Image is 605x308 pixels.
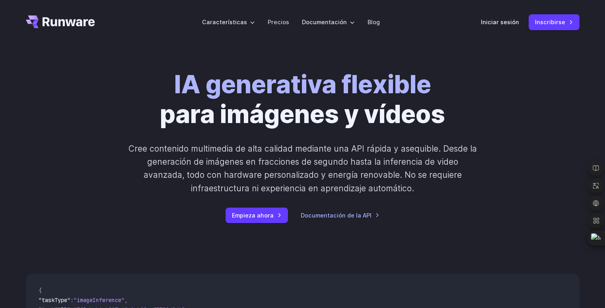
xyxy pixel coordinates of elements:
[128,144,477,193] font: Cree contenido multimedia de alta calidad mediante una API rápida y asequible. Desde la generació...
[74,296,125,304] span: "imageInference"
[26,15,95,28] a: Ir a /
[125,296,128,304] span: ,
[302,19,347,25] font: Documentación
[368,17,380,27] a: Blog
[202,19,247,25] font: Características
[481,17,519,27] a: Iniciar sesión
[301,211,379,220] a: Documentación de la API
[160,99,445,129] font: para imágenes y vídeos
[301,212,372,219] font: Documentación de la API
[368,19,380,25] font: Blog
[535,19,565,25] font: Inscribirse
[70,296,74,304] span: :
[268,17,289,27] a: Precios
[39,296,70,304] span: "taskType"
[529,14,580,30] a: Inscribirse
[232,212,274,219] font: Empieza ahora
[268,19,289,25] font: Precios
[226,208,288,223] a: Empieza ahora
[39,287,42,294] span: {
[481,19,519,25] font: Iniciar sesión
[174,69,431,99] font: IA generativa flexible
